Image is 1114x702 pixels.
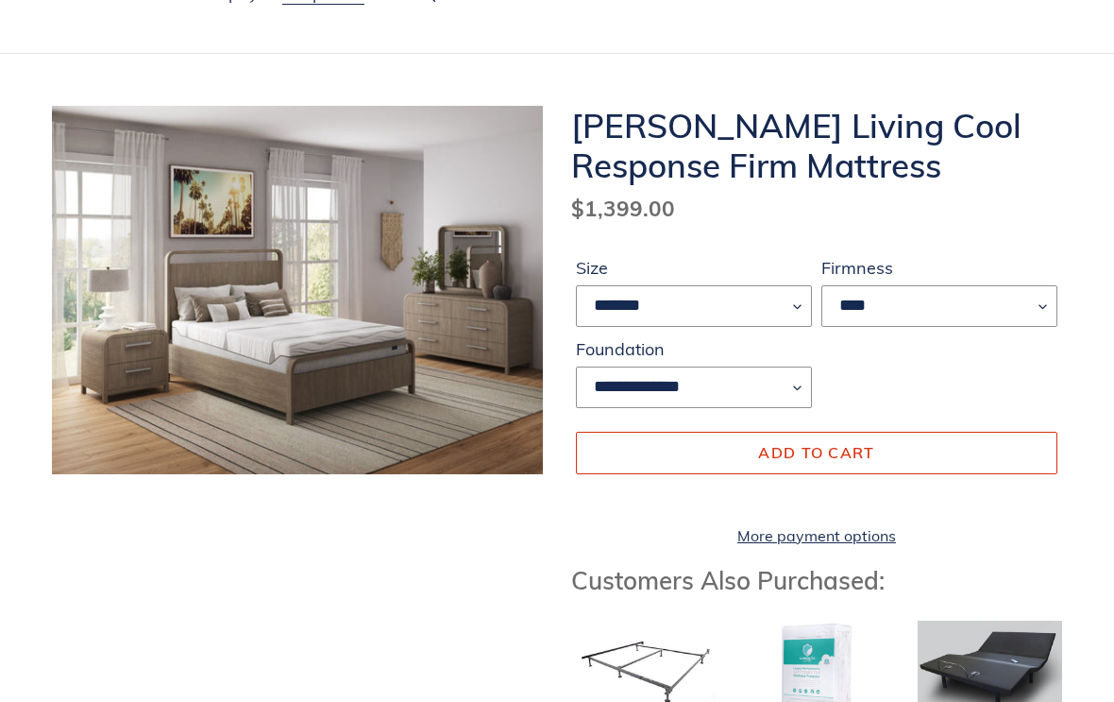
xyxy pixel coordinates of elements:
[576,337,812,363] label: Foundation
[571,196,675,223] span: $1,399.00
[758,444,874,463] span: Add to cart
[821,256,1057,282] label: Firmness
[576,433,1057,474] button: Add to cart
[576,256,812,282] label: Size
[571,107,1062,186] h1: [PERSON_NAME] Living Cool Response Firm Mattress
[576,525,1057,548] a: More payment options
[571,567,1062,596] h3: Customers Also Purchased:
